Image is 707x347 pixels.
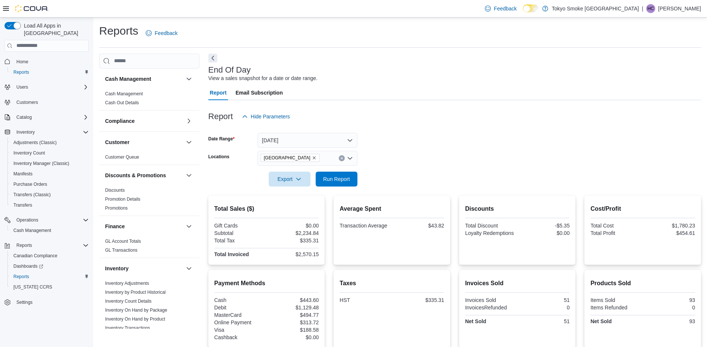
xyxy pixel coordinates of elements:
div: Cash Management [99,89,199,110]
div: Total Tax [214,238,265,243]
h3: End Of Day [208,66,251,74]
span: Feedback [155,29,177,37]
span: Operations [16,217,38,223]
div: 51 [519,297,569,303]
button: Customers [1,97,92,108]
a: Transfers [10,201,35,210]
button: Clear input [339,155,345,161]
button: Reports [7,67,92,77]
span: Reports [10,68,89,77]
span: Operations [13,216,89,225]
span: Inventory Adjustments [105,280,149,286]
button: Cash Management [105,75,183,83]
a: Home [13,57,31,66]
div: Subtotal [214,230,265,236]
button: Compliance [105,117,183,125]
span: Inventory [16,129,35,135]
strong: Total Invoiced [214,251,249,257]
label: Locations [208,154,230,160]
span: Inventory by Product Historical [105,289,166,295]
span: Reports [16,242,32,248]
a: Inventory Manager (Classic) [10,159,72,168]
span: Transfers (Classic) [10,190,89,199]
div: $313.72 [268,319,319,325]
a: Inventory Count [10,149,48,157]
button: Customer [105,139,183,146]
span: Customer Queue [105,154,139,160]
span: Canadian Compliance [10,251,89,260]
div: HST [340,297,390,303]
div: -$5.35 [519,223,569,229]
button: Canadian Compliance [7,251,92,261]
button: Inventory [1,127,92,137]
a: Reports [10,68,32,77]
div: $335.31 [394,297,444,303]
div: $2,570.15 [268,251,319,257]
div: $0.00 [268,334,319,340]
button: Operations [1,215,92,225]
button: Purchase Orders [7,179,92,190]
div: View a sales snapshot for a date or date range. [208,74,318,82]
a: [US_STATE] CCRS [10,283,55,292]
h2: Average Spent [340,204,444,213]
a: Customers [13,98,41,107]
button: Inventory [184,264,193,273]
span: Inventory On Hand by Product [105,316,165,322]
button: Operations [13,216,41,225]
span: GL Transactions [105,247,138,253]
span: Inventory Count Details [105,298,152,304]
div: Cash [214,297,265,303]
div: $1,780.23 [644,223,695,229]
div: $494.77 [268,312,319,318]
button: Reports [7,271,92,282]
h2: Payment Methods [214,279,319,288]
button: Catalog [1,112,92,122]
a: Manifests [10,169,35,178]
button: Users [13,83,31,92]
button: Home [1,56,92,67]
p: [PERSON_NAME] [658,4,701,13]
div: Loyalty Redemptions [465,230,516,236]
h3: Cash Management [105,75,151,83]
strong: Net Sold [590,318,612,324]
button: Finance [184,222,193,231]
button: Adjustments (Classic) [7,137,92,148]
button: Inventory Count [7,148,92,158]
span: Inventory Manager (Classic) [10,159,89,168]
h1: Reports [99,23,138,38]
div: Gift Cards [214,223,265,229]
div: $1,129.48 [268,305,319,311]
button: Inventory [105,265,183,272]
button: Reports [13,241,35,250]
div: Discounts & Promotions [99,186,199,216]
span: Promotion Details [105,196,141,202]
div: InvoicesRefunded [465,305,516,311]
span: Transfers (Classic) [13,192,51,198]
span: Inventory [13,128,89,137]
span: Purchase Orders [13,181,47,187]
a: Feedback [482,1,520,16]
button: Customer [184,138,193,147]
div: MasterCard [214,312,265,318]
div: Total Cost [590,223,641,229]
a: Inventory by Product Historical [105,290,166,295]
div: Invoices Sold [465,297,516,303]
span: Inventory Transactions [105,325,150,331]
span: Users [16,84,28,90]
div: Items Refunded [590,305,641,311]
div: Online Payment [214,319,265,325]
span: Inventory Count [13,150,45,156]
button: [US_STATE] CCRS [7,282,92,292]
span: [GEOGRAPHIC_DATA] [264,154,310,162]
p: | [642,4,643,13]
a: Settings [13,298,35,307]
a: Inventory On Hand by Product [105,316,165,322]
div: $0.00 [519,230,569,236]
nav: Complex example [4,53,89,327]
button: Finance [105,223,183,230]
span: Report [210,85,227,100]
span: Inventory Manager (Classic) [13,160,69,166]
span: [US_STATE] CCRS [13,284,52,290]
span: Catalog [16,114,32,120]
